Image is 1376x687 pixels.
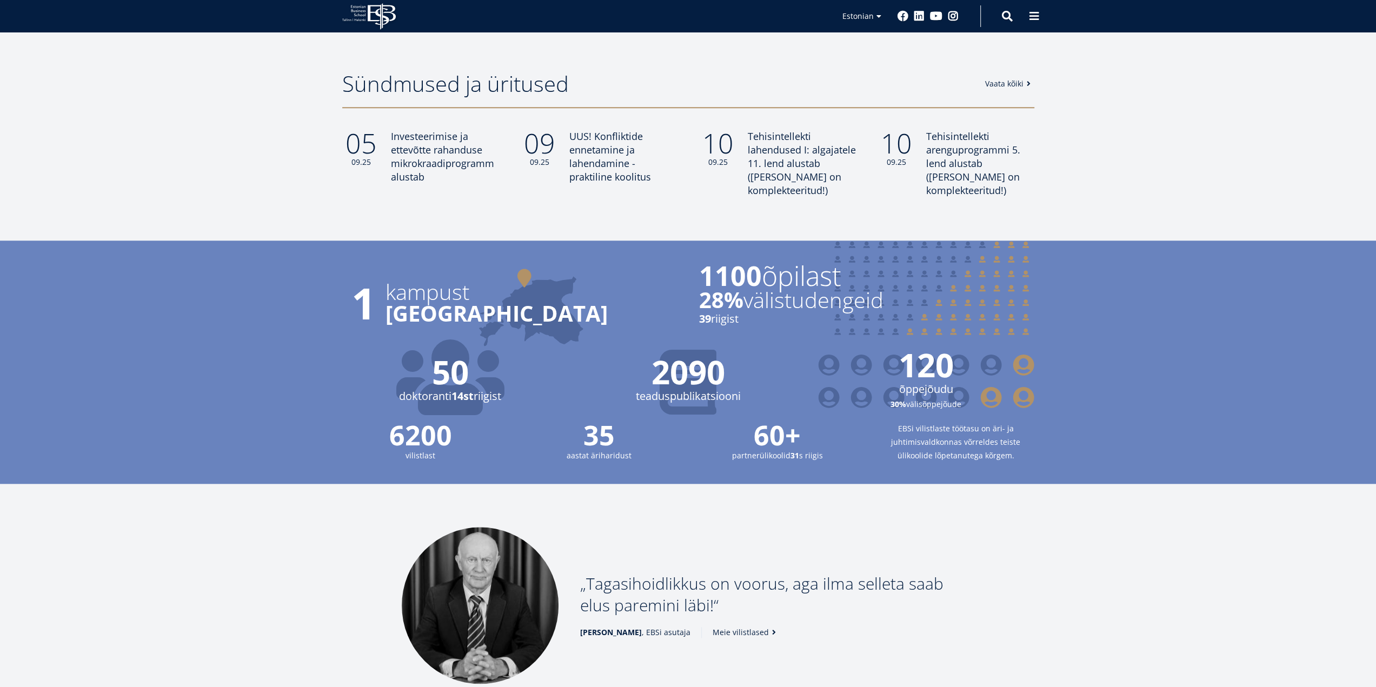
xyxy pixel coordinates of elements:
[580,388,796,404] span: teaduspublikatsiooni
[926,130,1020,197] span: Tehisintellekti arenguprogrammi 5. lend alustab ([PERSON_NAME] on komplekteeritud!)
[898,11,908,22] a: Facebook
[985,78,1034,89] a: Vaata kõiki
[342,281,385,324] span: 1
[948,11,959,22] a: Instagram
[699,422,856,449] span: 60+
[521,422,677,449] span: 35
[342,130,380,168] div: 05
[569,130,651,183] span: UUS! Konfliktide ennetamine ja lahendamine - praktiline koolitus
[342,388,559,404] span: doktoranti riigist
[699,311,711,326] strong: 39
[699,311,980,327] small: riigist
[699,262,980,289] span: õpilast
[342,157,380,168] small: 09.25
[699,157,737,168] small: 09.25
[699,130,737,168] div: 10
[790,450,799,461] strong: 31
[385,298,608,328] strong: [GEOGRAPHIC_DATA]
[699,449,856,462] small: partnerülikoolid s riigis
[385,281,677,303] span: kampust
[521,449,677,462] small: aastat äriharidust
[391,130,494,183] span: Investeerimise ja ettevõtte rahanduse mikrokraadiprogramm alustab
[878,422,1034,462] small: EBSi vilistlaste töötasu on äri- ja juhtimisvaldkonnas võrreldes teiste ülikoolide lõpetanutega k...
[451,389,474,403] strong: 14st
[699,285,743,315] strong: 28%
[580,627,642,637] strong: [PERSON_NAME]
[713,627,780,638] a: Meie vilistlased
[818,349,1034,381] span: 120
[580,356,796,388] span: 2090
[878,157,915,168] small: 09.25
[914,11,925,22] a: Linkedin
[342,70,974,97] h2: Sündmused ja üritused
[699,289,980,311] span: välistudengeid
[342,449,499,462] small: vilistlast
[402,527,559,684] img: Madis Habakuk
[580,573,975,616] p: Tagasihoidlikkus on voorus, aga ilma selleta saab elus paremini läbi!
[930,11,942,22] a: Youtube
[342,356,559,388] span: 50
[748,130,856,197] span: Tehisintellekti lahendused I: algajatele 11. lend alustab ([PERSON_NAME] on komplekteeritud!)
[878,130,915,168] div: 10
[521,130,559,168] div: 09
[890,399,906,409] strong: 30%
[342,422,499,449] span: 6200
[818,381,1034,397] span: õppejõudu
[580,627,690,638] span: , EBSi asutaja
[818,397,1034,411] small: välisõppejõude
[699,257,762,294] strong: 1100
[521,157,559,168] small: 09.25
